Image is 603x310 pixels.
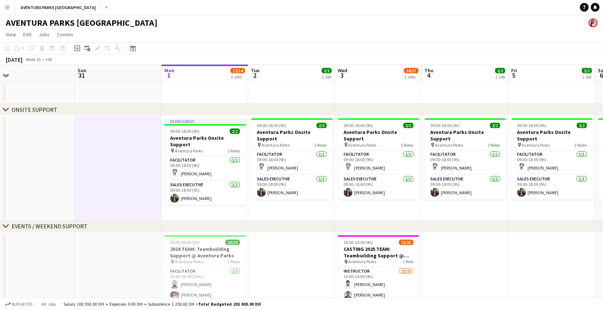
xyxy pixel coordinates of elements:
a: Edit [20,30,34,39]
a: View [3,30,19,39]
h1: AVENTURA PARKS [GEOGRAPHIC_DATA] [6,17,157,28]
span: 2/2 [230,129,240,134]
app-job-card: 09:00-18:00 (9h)2/2Aventura Parks Onsite Support Aventura Parks2 RolesFacilitator1/109:00-18:00 (... [511,118,592,200]
h3: Aventura Parks Onsite Support [251,129,332,142]
span: 4 [423,71,434,79]
span: 12/14 [230,68,245,73]
span: Aventura Parks [348,259,376,264]
button: Budgeted [4,300,34,308]
span: 2 [250,71,259,79]
span: View [6,31,16,38]
span: All jobs [40,301,57,307]
span: 09:00-18:00 (9h) [430,123,460,128]
span: Total Budgeted 201 803.00 DH [198,301,261,307]
span: 2 Roles [314,142,327,148]
h3: Aventura Parks Onsite Support [511,129,592,142]
span: 09:00-18:00 (9h) [257,123,286,128]
span: 2/2 [582,68,592,73]
span: Mon [164,67,175,74]
span: 31 [77,71,86,79]
span: 2 Roles [488,142,500,148]
span: 09:00-18:00 (9h) [170,129,200,134]
div: 2 Jobs [404,74,418,79]
button: AVENTURA PARKS [GEOGRAPHIC_DATA] [15,0,102,15]
span: 2 Roles [574,142,587,148]
div: 1 Job [495,74,505,79]
span: 09:00-18:00 (9h) [344,123,373,128]
h3: Aventura Parks Onsite Support [164,135,246,148]
app-card-role: Facilitator1/109:00-18:00 (9h)[PERSON_NAME] [424,150,506,175]
span: Aventura Parks [262,142,290,148]
app-card-role: Facilitator1/109:00-18:00 (9h)[PERSON_NAME] [338,150,419,175]
span: Thu [424,67,434,74]
span: Edit [23,31,32,38]
span: Fri [511,67,517,74]
app-card-role: Facilitator1/109:00-18:00 (9h)[PERSON_NAME] [511,150,592,175]
h3: Aventura Parks Onsite Support [424,129,506,142]
div: 1 Job [582,74,591,79]
app-card-role: Facilitator1/109:00-18:00 (9h)[PERSON_NAME] [251,150,332,175]
app-job-card: 09:00-18:00 (9h)2/2Aventura Parks Onsite Support Aventura Parks2 RolesFacilitator1/109:00-18:00 (... [424,118,506,200]
span: 2/2 [490,123,500,128]
span: 3 [337,71,347,79]
span: Aventura Parks [348,142,376,148]
h3: 2024 TEAM: Teambuilding Support @ Aventura Parks [164,246,246,259]
div: +04 [45,57,52,62]
span: 2 Roles [227,148,240,154]
app-job-card: 09:00-18:00 (9h)2/2Aventura Parks Onsite Support Aventura Parks2 RolesFacilitator1/109:00-18:00 (... [251,118,332,200]
span: 2/2 [316,123,327,128]
span: Jobs [39,31,50,38]
app-card-role: Sales Executive1/109:00-18:00 (9h)[PERSON_NAME] [511,175,592,200]
span: 05:00-06:00 (1h) [170,240,200,245]
app-card-role: Sales Executive1/109:00-18:00 (9h)[PERSON_NAME] [424,175,506,200]
span: 10/10 [225,240,240,245]
span: 09:00-18:00 (9h) [517,123,546,128]
span: Aventura Parks [435,142,463,148]
span: 1 Role [403,259,413,264]
a: Jobs [36,30,53,39]
div: 1 Job [322,74,331,79]
app-card-role: Sales Executive1/109:00-18:00 (9h)[PERSON_NAME] [338,175,419,200]
app-job-card: In progress09:00-18:00 (9h)2/2Aventura Parks Onsite Support Aventura Parks2 RolesFacilitator1/109... [164,118,246,205]
span: 1 [163,71,175,79]
app-card-role: Facilitator2/205:00-05:30 (30m)[PERSON_NAME][PERSON_NAME] [164,267,246,302]
span: 2 Roles [401,142,413,148]
div: ONSITE SUPPORT [12,106,57,113]
span: Aventura Parks [175,259,203,264]
app-card-role: Facilitator1/109:00-18:00 (9h)[PERSON_NAME] [164,156,246,181]
h3: CASTING 2025 TEAM: Teambuilding Support @ Aventura Parks [338,246,419,259]
div: EVENTS / WEEKEND SUPPORT [12,223,87,230]
span: Budgeted [12,302,33,307]
span: 22/25 [399,240,413,245]
span: 2/2 [321,68,332,73]
h3: Aventura Parks Onsite Support [338,129,419,142]
div: [DATE] [6,56,22,63]
span: 2/2 [495,68,505,73]
span: 2/2 [577,123,587,128]
app-user-avatar: Ines de Puybaudet [588,19,597,27]
span: Week 35 [24,57,42,62]
span: 24/27 [404,68,418,73]
span: 2/2 [403,123,413,128]
app-card-role: Sales Executive1/109:00-18:00 (9h)[PERSON_NAME] [164,181,246,205]
span: 2 Roles [227,259,240,264]
div: In progress [164,118,246,124]
app-card-role: Sales Executive1/109:00-18:00 (9h)[PERSON_NAME] [251,175,332,200]
span: Comms [57,31,73,38]
div: Salary 200 553.00 DH + Expenses 0.00 DH + Subsistence 1 250.00 DH = [63,301,261,307]
span: 10:00-14:00 (4h) [344,240,373,245]
span: 5 [510,71,517,79]
div: 3 Jobs [231,74,245,79]
a: Comms [54,30,76,39]
span: Wed [338,67,347,74]
span: Tue [251,67,259,74]
span: Aventura Parks [175,148,203,154]
app-job-card: 09:00-18:00 (9h)2/2Aventura Parks Onsite Support Aventura Parks2 RolesFacilitator1/109:00-18:00 (... [338,118,419,200]
span: Aventura Parks [522,142,550,148]
span: Sun [78,67,86,74]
